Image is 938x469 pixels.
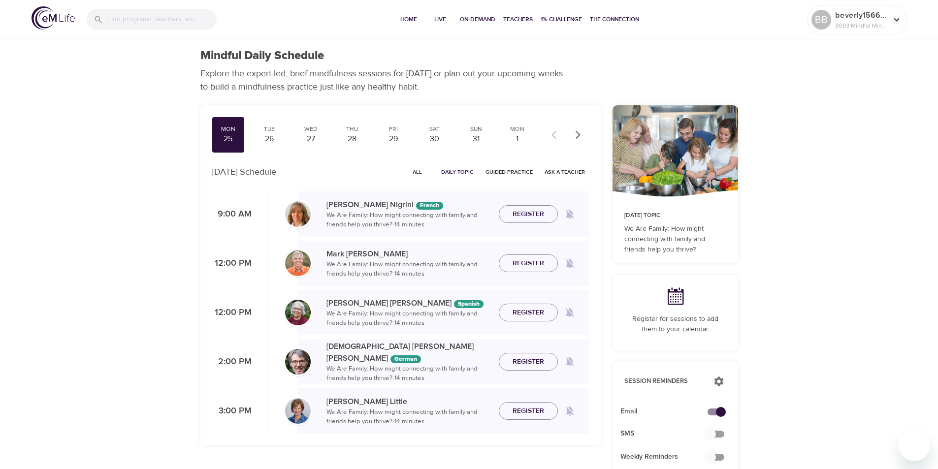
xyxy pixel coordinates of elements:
p: Session Reminders [624,376,704,386]
div: The episodes in this programs will be in Spanish [454,300,484,308]
div: Sun [464,125,488,133]
div: The episodes in this programs will be in German [390,355,421,363]
p: 9:00 AM [212,208,252,221]
p: Mark [PERSON_NAME] [326,248,491,260]
div: 29 [381,133,406,145]
p: [DATE] Topic [624,211,726,220]
span: Remind me when a class goes live every Monday at 2:00 PM [558,350,582,374]
span: On-Demand [460,14,495,25]
p: Explore the expert-led, brief mindfulness sessions for [DATE] or plan out your upcoming weeks to ... [200,67,570,94]
div: Tue [257,125,282,133]
span: All [406,167,429,177]
button: Register [499,254,558,273]
button: Ask a Teacher [541,164,589,180]
span: Home [397,14,420,25]
span: Remind me when a class goes live every Monday at 12:00 PM [558,251,582,275]
span: Remind me when a class goes live every Monday at 12:00 PM [558,301,582,324]
div: Mon [216,125,241,133]
p: [PERSON_NAME] Nigrini [326,199,491,211]
p: We Are Family: How might connecting with family and friends help you thrive? · 14 minutes [326,309,491,328]
p: We Are Family: How might connecting with family and friends help you thrive? · 14 minutes [326,211,491,230]
p: 3:00 PM [212,405,252,418]
span: Guided Practice [485,167,533,177]
span: 1% Challenge [541,14,582,25]
button: Guided Practice [482,164,537,180]
span: Register [513,307,544,319]
span: Daily Topic [441,167,474,177]
div: Wed [298,125,323,133]
img: logo [32,6,75,30]
div: Fri [381,125,406,133]
span: Register [513,208,544,220]
p: We Are Family: How might connecting with family and friends help you thrive? · 14 minutes [326,260,491,279]
span: Register [513,257,544,270]
span: Teachers [503,14,533,25]
span: The Connection [590,14,639,25]
div: Mon [505,125,530,133]
div: Thu [340,125,364,133]
p: We Are Family: How might connecting with family and friends help you thrive? [624,224,726,255]
button: Register [499,205,558,223]
p: [PERSON_NAME] [PERSON_NAME] [326,297,491,309]
p: 12:00 PM [212,257,252,270]
p: 2:00 PM [212,355,252,369]
button: Register [499,402,558,420]
div: 25 [216,133,241,145]
p: [DATE] Schedule [212,165,276,179]
iframe: Button to launch messaging window [899,430,930,461]
span: Register [513,356,544,368]
h1: Mindful Daily Schedule [200,49,324,63]
div: 27 [298,133,323,145]
input: Find programs, teachers, etc... [107,9,217,30]
div: 30 [422,133,447,145]
p: Register for sessions to add them to your calendar [624,314,726,335]
img: Bernice_Moore_min.jpg [285,300,311,325]
span: Register [513,405,544,417]
p: [PERSON_NAME] Little [326,396,491,407]
div: 1 [505,133,530,145]
img: Kerry_Little_Headshot_min.jpg [285,398,311,424]
span: Remind me when a class goes live every Monday at 9:00 AM [558,202,582,226]
button: Register [499,304,558,322]
span: Ask a Teacher [545,167,585,177]
div: BB [811,10,831,30]
img: MelissaNigiri.jpg [285,201,311,227]
p: 12:00 PM [212,306,252,319]
span: Email [620,406,714,417]
p: [DEMOGRAPHIC_DATA] [PERSON_NAME] [PERSON_NAME] [326,341,491,364]
span: Weekly Reminders [620,452,714,462]
span: Remind me when a class goes live every Monday at 3:00 PM [558,399,582,423]
p: We Are Family: How might connecting with family and friends help you thrive? · 14 minutes [326,364,491,383]
p: 3083 Mindful Minutes [835,21,887,30]
span: Live [428,14,452,25]
div: The episodes in this programs will be in French [416,202,443,210]
button: Register [499,353,558,371]
img: Christian%20L%C3%BCtke%20W%C3%B6stmann.png [285,349,311,375]
div: Sat [422,125,447,133]
button: Daily Topic [437,164,478,180]
div: 26 [257,133,282,145]
button: All [402,164,433,180]
img: Mark_Pirtle-min.jpg [285,250,311,276]
div: 28 [340,133,364,145]
p: We Are Family: How might connecting with family and friends help you thrive? · 14 minutes [326,407,491,427]
div: 31 [464,133,488,145]
span: SMS [620,429,714,439]
p: beverly1566334941 [835,9,887,21]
